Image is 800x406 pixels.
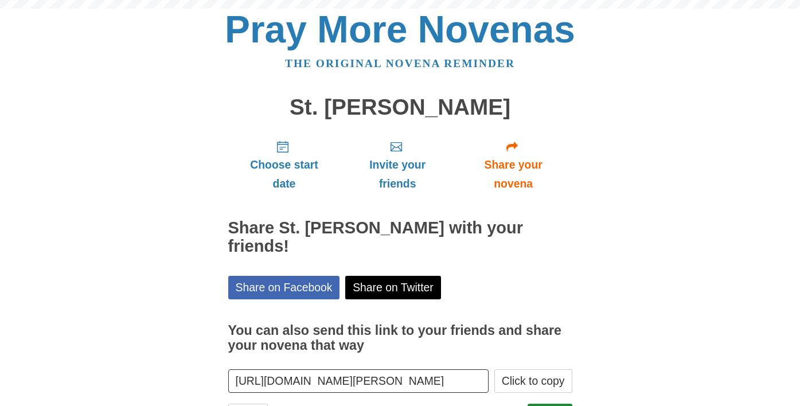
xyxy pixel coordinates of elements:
h2: Share St. [PERSON_NAME] with your friends! [228,219,572,256]
a: The original novena reminder [285,57,515,69]
span: Invite your friends [352,155,443,193]
h3: You can also send this link to your friends and share your novena that way [228,323,572,353]
a: Share on Facebook [228,276,340,299]
h1: St. [PERSON_NAME] [228,95,572,120]
a: Share on Twitter [345,276,441,299]
a: Pray More Novenas [225,8,575,50]
a: Invite your friends [340,131,454,199]
span: Share your novena [466,155,561,193]
a: Choose start date [228,131,341,199]
button: Click to copy [494,369,572,393]
span: Choose start date [240,155,329,193]
a: Share your novena [455,131,572,199]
